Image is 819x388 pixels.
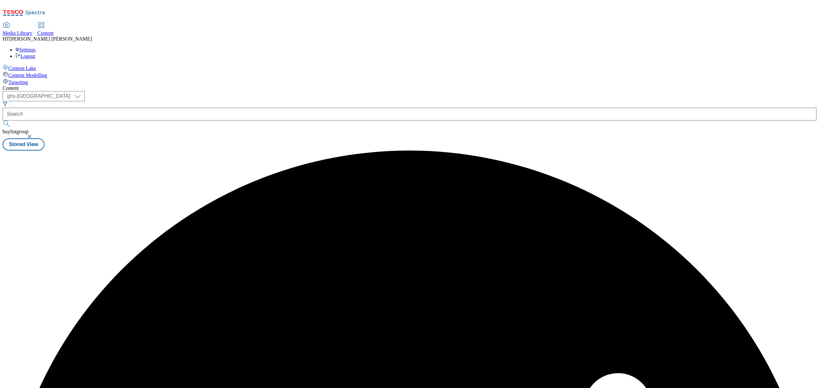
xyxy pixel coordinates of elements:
[8,80,28,85] span: Targeting
[3,30,32,36] span: Media Library
[37,30,54,36] span: Content
[3,78,816,85] a: Targeting
[3,108,816,120] input: Search
[3,85,816,91] div: Content
[8,66,36,71] span: Content Lake
[3,64,816,71] a: Content Lake
[3,23,32,36] a: Media Library
[3,138,44,151] button: Stored View
[15,53,35,59] a: Logout
[3,36,9,42] span: HT
[15,47,36,52] a: Settings
[9,36,92,42] span: [PERSON_NAME] [PERSON_NAME]
[8,73,47,78] span: Content Modelling
[3,71,816,78] a: Content Modelling
[37,23,54,36] a: Content
[3,101,8,106] svg: Search Filters
[3,129,28,134] span: buylistgroup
